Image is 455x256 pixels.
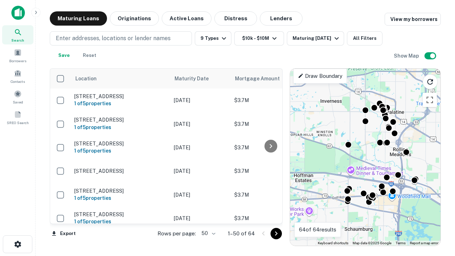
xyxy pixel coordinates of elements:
[234,31,284,46] button: $10k - $10M
[385,13,441,26] a: View my borrowers
[174,167,227,175] p: [DATE]
[410,241,438,245] a: Report a map error
[74,93,167,100] p: [STREET_ADDRESS]
[234,144,305,151] p: $3.7M
[11,79,25,84] span: Contacts
[9,58,26,64] span: Borrowers
[7,120,29,126] span: SREO Search
[75,74,97,83] span: Location
[290,69,440,246] div: 0 0
[293,34,341,43] div: Maturing [DATE]
[74,168,167,174] p: [STREET_ADDRESS]
[298,72,342,80] p: Draw Boundary
[74,211,167,218] p: [STREET_ADDRESS]
[2,46,33,65] a: Borrowers
[11,6,25,20] img: capitalize-icon.png
[260,11,303,26] button: Lenders
[299,225,336,234] p: 64 of 64 results
[234,96,305,104] p: $3.7M
[157,229,196,238] p: Rows per page:
[50,11,107,26] button: Maturing Loans
[234,167,305,175] p: $3.7M
[50,31,192,46] button: Enter addresses, locations or lender names
[50,228,77,239] button: Export
[228,229,255,238] p: 1–50 of 64
[271,228,282,239] button: Go to next page
[74,188,167,194] p: [STREET_ADDRESS]
[170,69,231,89] th: Maturity Date
[423,74,438,89] button: Reload search area
[13,99,23,105] span: Saved
[396,241,406,245] a: Terms (opens in new tab)
[214,11,257,26] button: Distress
[2,66,33,86] a: Contacts
[287,31,344,46] button: Maturing [DATE]
[235,74,289,83] span: Mortgage Amount
[394,52,420,60] h6: Show Map
[78,48,101,63] button: Reset
[74,123,167,131] h6: 1 of 5 properties
[292,236,315,246] a: Open this area in Google Maps (opens a new window)
[74,140,167,147] p: [STREET_ADDRESS]
[2,25,33,44] a: Search
[2,108,33,127] a: SREO Search
[347,31,382,46] button: All Filters
[234,120,305,128] p: $3.7M
[419,199,455,233] iframe: Chat Widget
[174,96,227,104] p: [DATE]
[71,69,170,89] th: Location
[234,191,305,199] p: $3.7M
[174,191,227,199] p: [DATE]
[174,214,227,222] p: [DATE]
[353,241,391,245] span: Map data ©2025 Google
[423,93,437,107] button: Toggle fullscreen view
[74,218,167,225] h6: 1 of 5 properties
[74,194,167,202] h6: 1 of 5 properties
[11,37,24,43] span: Search
[74,117,167,123] p: [STREET_ADDRESS]
[174,144,227,151] p: [DATE]
[56,34,171,43] p: Enter addresses, locations or lender names
[231,69,309,89] th: Mortgage Amount
[74,147,167,155] h6: 1 of 5 properties
[174,120,227,128] p: [DATE]
[195,31,231,46] button: 9 Types
[2,87,33,106] a: Saved
[318,241,348,246] button: Keyboard shortcuts
[162,11,212,26] button: Active Loans
[292,236,315,246] img: Google
[234,214,305,222] p: $3.7M
[199,228,216,239] div: 50
[175,74,218,83] span: Maturity Date
[110,11,159,26] button: Originations
[53,48,75,63] button: Save your search to get updates of matches that match your search criteria.
[74,100,167,107] h6: 1 of 5 properties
